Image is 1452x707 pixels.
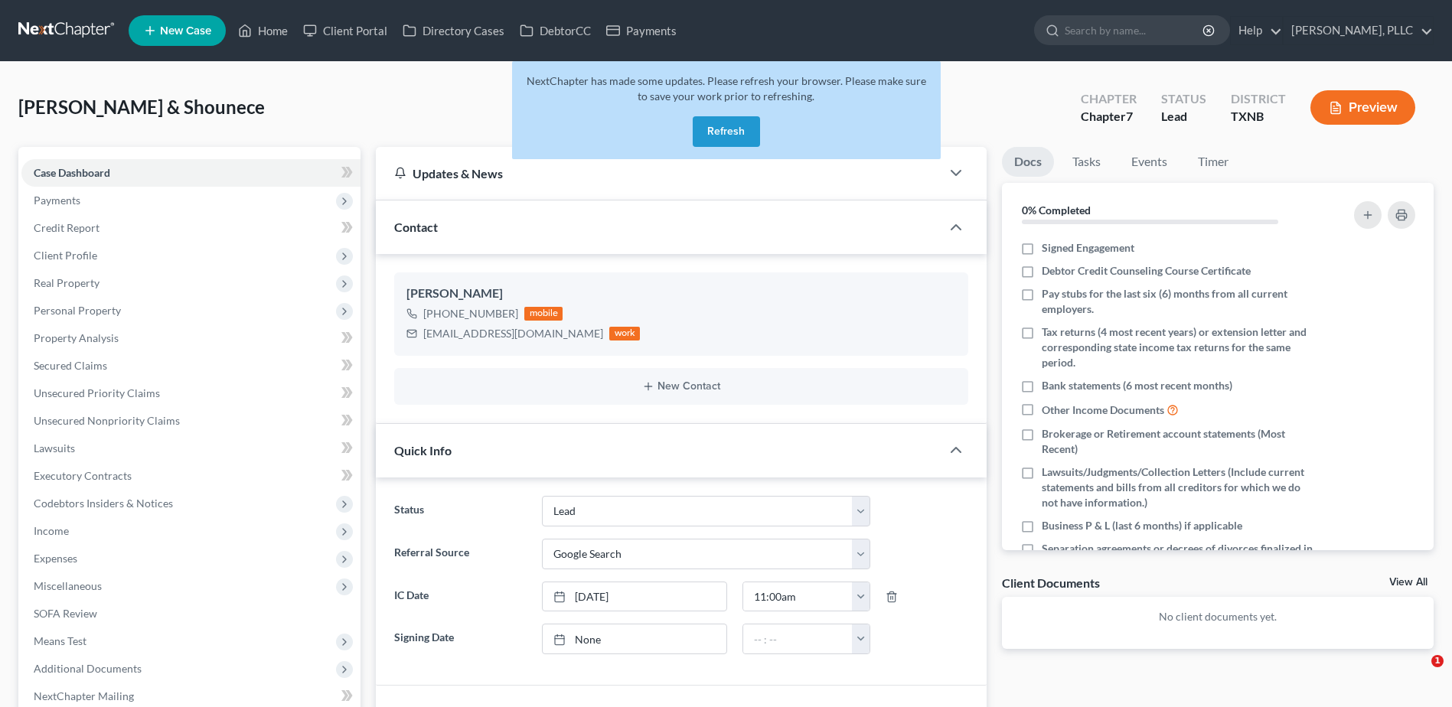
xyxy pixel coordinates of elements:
a: None [543,624,726,653]
span: Unsecured Nonpriority Claims [34,414,180,427]
span: Quick Info [394,443,452,458]
label: Status [387,496,533,526]
span: Brokerage or Retirement account statements (Most Recent) [1042,426,1313,457]
a: View All [1389,577,1428,588]
div: District [1231,90,1286,108]
a: Unsecured Priority Claims [21,380,361,407]
label: IC Date [387,582,533,612]
span: Secured Claims [34,359,107,372]
span: Other Income Documents [1042,402,1164,418]
span: Expenses [34,552,77,565]
span: 1 [1431,655,1444,667]
strong: 0% Completed [1022,204,1091,217]
a: [PERSON_NAME], PLLC [1284,17,1433,44]
a: Executory Contracts [21,462,361,490]
div: Lead [1161,108,1206,125]
a: Unsecured Nonpriority Claims [21,407,361,435]
input: Search by name... [1065,16,1205,44]
div: Chapter [1081,90,1137,108]
a: Docs [1002,147,1054,177]
span: Unsecured Priority Claims [34,386,160,399]
span: Property Analysis [34,331,119,344]
iframe: Intercom live chat [1400,655,1437,692]
span: New Case [160,25,211,37]
a: Property Analysis [21,324,361,352]
div: Chapter [1081,108,1137,125]
label: Signing Date [387,624,533,654]
label: Referral Source [387,539,533,569]
button: New Contact [406,380,956,393]
p: No client documents yet. [1014,609,1421,624]
button: Preview [1310,90,1415,125]
a: Help [1231,17,1282,44]
span: 7 [1126,109,1133,123]
div: Client Documents [1002,575,1100,591]
span: NextChapter has made some updates. Please refresh your browser. Please make sure to save your wor... [527,74,926,103]
a: Lawsuits [21,435,361,462]
span: Tax returns (4 most recent years) or extension letter and corresponding state income tax returns ... [1042,324,1313,370]
div: mobile [524,307,563,321]
a: Client Portal [295,17,395,44]
span: Payments [34,194,80,207]
div: work [609,327,640,340]
span: Signed Engagement [1042,240,1134,256]
span: Separation agreements or decrees of divorces finalized in the past 2 years [1042,541,1313,572]
span: Client Profile [34,249,97,262]
a: Secured Claims [21,352,361,380]
a: Tasks [1060,147,1113,177]
a: Events [1119,147,1180,177]
span: Additional Documents [34,662,142,675]
input: -- : -- [743,624,853,653]
a: SOFA Review [21,600,361,627]
a: Directory Cases [395,17,512,44]
span: Codebtors Insiders & Notices [34,497,173,510]
span: Means Test [34,634,86,647]
span: Contact [394,220,438,234]
a: Home [230,17,295,44]
span: Credit Report [34,221,100,234]
span: Case Dashboard [34,166,110,179]
span: Income [34,524,69,537]
span: Debtor Credit Counseling Course Certificate [1042,263,1251,279]
span: Executory Contracts [34,469,132,482]
a: Payments [599,17,684,44]
span: Personal Property [34,304,121,317]
span: [PERSON_NAME] & Shounece [18,96,265,118]
span: NextChapter Mailing [34,689,134,702]
span: Pay stubs for the last six (6) months from all current employers. [1042,286,1313,317]
a: DebtorCC [512,17,599,44]
div: [PHONE_NUMBER] [423,306,518,321]
span: Real Property [34,276,100,289]
div: TXNB [1231,108,1286,125]
div: [PERSON_NAME] [406,285,956,303]
a: Timer [1186,147,1241,177]
a: [DATE] [543,582,726,611]
span: SOFA Review [34,607,97,620]
span: Miscellaneous [34,579,102,592]
div: Updates & News [394,165,922,181]
span: Lawsuits/Judgments/Collection Letters (Include current statements and bills from all creditors fo... [1042,464,1313,510]
a: Case Dashboard [21,159,361,187]
a: Credit Report [21,214,361,242]
input: -- : -- [743,582,853,611]
span: Bank statements (6 most recent months) [1042,378,1232,393]
button: Refresh [693,116,760,147]
div: Status [1161,90,1206,108]
span: Business P & L (last 6 months) if applicable [1042,518,1242,533]
span: Lawsuits [34,441,75,454]
div: [EMAIL_ADDRESS][DOMAIN_NAME] [423,326,603,341]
